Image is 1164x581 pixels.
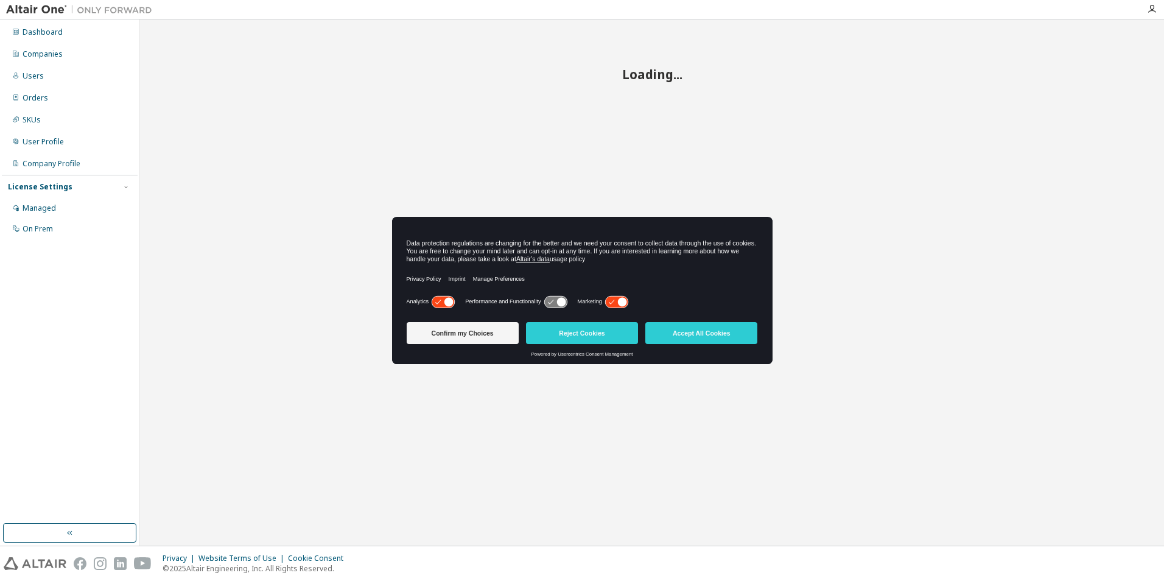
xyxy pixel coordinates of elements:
[6,4,158,16] img: Altair One
[23,93,48,103] div: Orders
[163,563,351,574] p: © 2025 Altair Engineering, Inc. All Rights Reserved.
[114,557,127,570] img: linkedin.svg
[94,557,107,570] img: instagram.svg
[8,182,72,192] div: License Settings
[23,49,63,59] div: Companies
[23,71,44,81] div: Users
[198,554,288,563] div: Website Terms of Use
[288,554,351,563] div: Cookie Consent
[134,557,152,570] img: youtube.svg
[23,224,53,234] div: On Prem
[23,115,41,125] div: SKUs
[23,137,64,147] div: User Profile
[4,557,66,570] img: altair_logo.svg
[163,554,198,563] div: Privacy
[74,557,86,570] img: facebook.svg
[23,203,56,213] div: Managed
[23,159,80,169] div: Company Profile
[378,66,926,82] h2: Loading...
[23,27,63,37] div: Dashboard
